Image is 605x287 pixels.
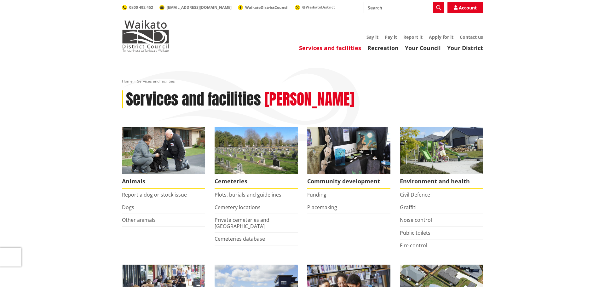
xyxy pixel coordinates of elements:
a: Plots, burials and guidelines [215,191,281,198]
a: New housing in Pokeno Environment and health [400,127,483,189]
a: Services and facilities [299,44,361,52]
span: @WaikatoDistrict [302,4,335,10]
a: Fire control [400,242,427,249]
a: 0800 492 452 [122,5,153,10]
a: WaikatoDistrictCouncil [238,5,289,10]
a: @WaikatoDistrict [295,4,335,10]
a: Waikato District Council Animal Control team Animals [122,127,205,189]
a: Public toilets [400,229,430,236]
a: Home [122,78,133,84]
span: Animals [122,174,205,189]
span: [EMAIL_ADDRESS][DOMAIN_NAME] [167,5,232,10]
a: Private cemeteries and [GEOGRAPHIC_DATA] [215,216,269,229]
a: Huntly Cemetery Cemeteries [215,127,298,189]
img: Waikato District Council - Te Kaunihera aa Takiwaa o Waikato [122,20,169,52]
a: Graffiti [400,204,417,211]
a: Noise control [400,216,432,223]
a: Pay it [385,34,397,40]
a: Placemaking [307,204,337,211]
img: Matariki Travelling Suitcase Art Exhibition [307,127,390,174]
a: Your Council [405,44,441,52]
span: Community development [307,174,390,189]
input: Search input [364,2,444,13]
nav: breadcrumb [122,79,483,84]
a: Your District [447,44,483,52]
img: Animal Control [122,127,205,174]
a: Cemeteries database [215,235,265,242]
a: Contact us [460,34,483,40]
h2: [PERSON_NAME] [264,90,354,109]
a: Cemetery locations [215,204,261,211]
a: Apply for it [429,34,453,40]
span: Cemeteries [215,174,298,189]
a: Report it [403,34,423,40]
img: New housing in Pokeno [400,127,483,174]
a: Recreation [367,44,399,52]
span: 0800 492 452 [129,5,153,10]
a: Account [447,2,483,13]
a: Funding [307,191,326,198]
img: Huntly Cemetery [215,127,298,174]
span: WaikatoDistrictCouncil [245,5,289,10]
span: Environment and health [400,174,483,189]
span: Services and facilities [137,78,175,84]
a: [EMAIL_ADDRESS][DOMAIN_NAME] [159,5,232,10]
a: Report a dog or stock issue [122,191,187,198]
a: Say it [366,34,378,40]
h1: Services and facilities [126,90,261,109]
a: Dogs [122,204,134,211]
a: Other animals [122,216,156,223]
a: Matariki Travelling Suitcase Art Exhibition Community development [307,127,390,189]
a: Civil Defence [400,191,430,198]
